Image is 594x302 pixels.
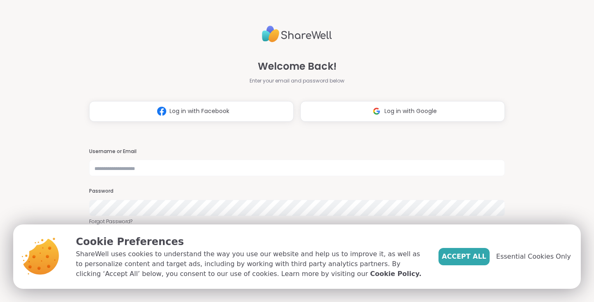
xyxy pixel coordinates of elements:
span: Welcome Back! [258,59,337,74]
img: ShareWell Logo [262,22,332,46]
span: Accept All [442,252,486,262]
img: ShareWell Logomark [154,104,170,119]
span: Log in with Facebook [170,107,229,116]
span: Enter your email and password below [250,77,344,85]
p: ShareWell uses cookies to understand the way you use our website and help us to improve it, as we... [76,249,425,279]
p: Cookie Preferences [76,234,425,249]
span: Essential Cookies Only [496,252,571,262]
button: Accept All [438,248,490,265]
button: Log in with Facebook [89,101,294,122]
button: Log in with Google [300,101,505,122]
h3: Username or Email [89,148,505,155]
a: Cookie Policy. [370,269,421,279]
h3: Password [89,188,505,195]
a: Forgot Password? [89,218,505,225]
img: ShareWell Logomark [369,104,384,119]
span: Log in with Google [384,107,437,116]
